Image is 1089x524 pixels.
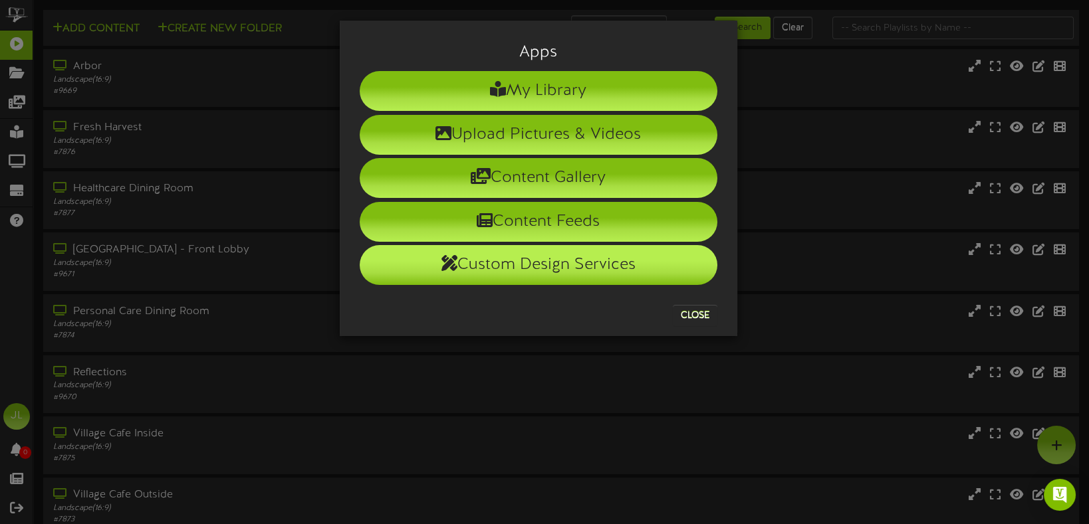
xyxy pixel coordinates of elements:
li: My Library [360,71,717,111]
button: Close [673,305,717,326]
h3: Apps [360,44,717,61]
li: Upload Pictures & Videos [360,115,717,155]
li: Content Gallery [360,158,717,198]
li: Custom Design Services [360,245,717,285]
li: Content Feeds [360,202,717,242]
div: Open Intercom Messenger [1044,479,1076,511]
